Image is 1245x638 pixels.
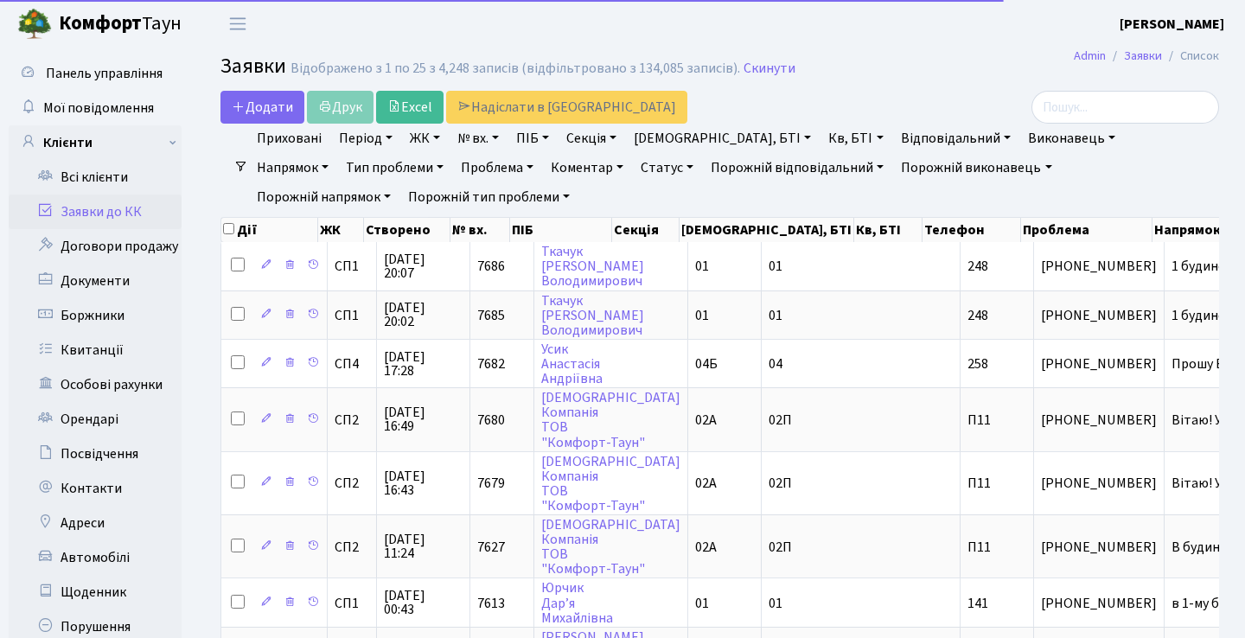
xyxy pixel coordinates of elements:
span: [DATE] 20:02 [384,301,463,329]
a: УсикАнастасіяАндріївна [541,340,603,388]
a: Особові рахунки [9,367,182,402]
span: 04Б [695,354,718,373]
a: Коментар [544,153,630,182]
a: Договори продажу [9,229,182,264]
span: П11 [967,474,991,493]
span: 7685 [477,306,505,325]
input: Пошук... [1031,91,1219,124]
a: Автомобілі [9,540,182,575]
div: Відображено з 1 по 25 з 4,248 записів (відфільтровано з 134,085 записів). [290,61,740,77]
button: Переключити навігацію [216,10,259,38]
span: СП2 [335,413,369,427]
a: Посвідчення [9,437,182,471]
a: Excel [376,91,444,124]
a: Порожній відповідальний [704,153,891,182]
a: [DEMOGRAPHIC_DATA]КомпаніяТОВ"Комфорт-Таун" [541,515,680,578]
th: Секція [612,218,680,242]
span: [PHONE_NUMBER] [1041,309,1157,322]
a: Документи [9,264,182,298]
a: [DEMOGRAPHIC_DATA]КомпаніяТОВ"Комфорт-Таун" [541,452,680,515]
span: [DATE] 20:07 [384,252,463,280]
span: [PHONE_NUMBER] [1041,357,1157,371]
a: Орендарі [9,402,182,437]
span: [PHONE_NUMBER] [1041,476,1157,490]
span: Панель управління [46,64,163,83]
a: Статус [634,153,700,182]
span: 04 [769,354,782,373]
a: Тип проблеми [339,153,450,182]
a: ПІБ [509,124,556,153]
a: Щоденник [9,575,182,609]
span: Додати [232,98,293,117]
a: Admin [1074,47,1106,65]
a: Квитанції [9,333,182,367]
span: 01 [695,306,709,325]
span: 02П [769,538,792,557]
a: Порожній напрямок [250,182,398,212]
a: Порожній виконавець [894,153,1058,182]
span: СП2 [335,540,369,554]
span: 248 [967,257,988,276]
th: № вх. [450,218,510,242]
a: Ткачук[PERSON_NAME]Володимирович [541,291,644,340]
a: Приховані [250,124,329,153]
th: [DEMOGRAPHIC_DATA], БТІ [680,218,854,242]
a: ЮрчикДар’яМихайлівна [541,579,613,628]
a: Проблема [454,153,540,182]
th: Телефон [923,218,1021,242]
a: Порожній тип проблеми [401,182,577,212]
span: 7613 [477,594,505,613]
a: Відповідальний [894,124,1018,153]
span: 01 [769,257,782,276]
span: СП2 [335,476,369,490]
a: [DEMOGRAPHIC_DATA], БТІ [627,124,818,153]
span: [DATE] 00:43 [384,589,463,616]
span: 02П [769,411,792,430]
th: ЖК [318,218,364,242]
span: 02А [695,411,717,430]
span: [PHONE_NUMBER] [1041,540,1157,554]
span: 7679 [477,474,505,493]
a: Клієнти [9,125,182,160]
th: Кв, БТІ [854,218,923,242]
a: Період [332,124,399,153]
span: [PHONE_NUMBER] [1041,259,1157,273]
a: Додати [220,91,304,124]
a: Мої повідомлення [9,91,182,125]
a: Боржники [9,298,182,333]
span: 258 [967,354,988,373]
a: [PERSON_NAME] [1120,14,1224,35]
span: [DATE] 17:28 [384,350,463,378]
a: Ткачук[PERSON_NAME]Володимирович [541,242,644,290]
li: Список [1162,47,1219,66]
th: Створено [364,218,450,242]
a: Заявки до КК [9,195,182,229]
span: 248 [967,306,988,325]
span: [DATE] 16:49 [384,405,463,433]
span: Заявки [220,51,286,81]
a: № вх. [450,124,506,153]
span: [DATE] 16:43 [384,469,463,497]
a: Всі клієнти [9,160,182,195]
span: 7627 [477,538,505,557]
span: 01 [769,594,782,613]
th: ПІБ [510,218,611,242]
nav: breadcrumb [1048,38,1245,74]
span: [PHONE_NUMBER] [1041,597,1157,610]
span: П11 [967,411,991,430]
span: Таун [59,10,182,39]
span: [DATE] 11:24 [384,533,463,560]
span: Мої повідомлення [43,99,154,118]
a: [DEMOGRAPHIC_DATA]КомпаніяТОВ"Комфорт-Таун" [541,388,680,451]
b: Комфорт [59,10,142,37]
span: 141 [967,594,988,613]
a: ЖК [403,124,447,153]
th: Проблема [1021,218,1152,242]
span: 02А [695,538,717,557]
span: 01 [695,594,709,613]
span: СП1 [335,259,369,273]
a: Скинути [744,61,795,77]
span: 7680 [477,411,505,430]
a: Панель управління [9,56,182,91]
a: Адреси [9,506,182,540]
